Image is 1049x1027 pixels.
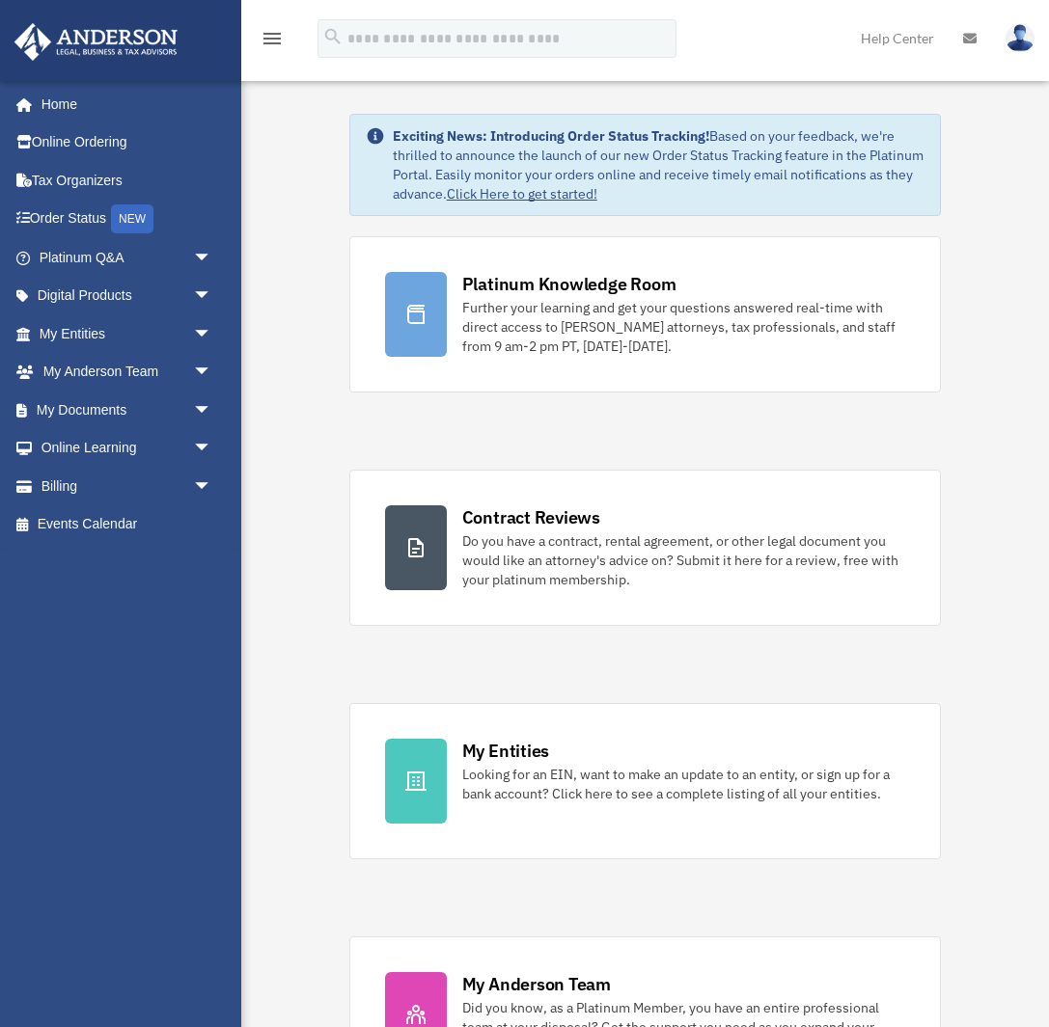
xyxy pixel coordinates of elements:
[322,26,344,47] i: search
[14,85,232,123] a: Home
[349,703,942,859] a: My Entities Looking for an EIN, want to make an update to an entity, or sign up for a bank accoun...
[462,505,600,529] div: Contract Reviews
[393,127,709,145] strong: Exciting News: Introducing Order Status Tracking!
[14,505,241,544] a: Events Calendar
[349,470,942,626] a: Contract Reviews Do you have a contract, rental agreement, or other legal document you would like...
[14,353,241,392] a: My Anderson Teamarrow_drop_down
[14,314,241,353] a: My Entitiesarrow_drop_down
[9,23,183,61] img: Anderson Advisors Platinum Portal
[193,314,232,354] span: arrow_drop_down
[193,238,232,278] span: arrow_drop_down
[14,277,241,315] a: Digital Productsarrow_drop_down
[462,531,906,589] div: Do you have a contract, rental agreement, or other legal document you would like an attorney's ad...
[14,200,241,239] a: Order StatusNEW
[462,298,906,356] div: Further your learning and get your questions answered real-time with direct access to [PERSON_NAM...
[14,123,241,162] a: Online Ordering
[14,429,241,468] a: Online Learningarrow_drop_down
[193,429,232,469] span: arrow_drop_down
[14,238,241,277] a: Platinum Q&Aarrow_drop_down
[14,161,241,200] a: Tax Organizers
[193,277,232,316] span: arrow_drop_down
[462,972,611,996] div: My Anderson Team
[349,236,942,392] a: Platinum Knowledge Room Further your learning and get your questions answered real-time with dire...
[193,353,232,392] span: arrow_drop_down
[1006,24,1035,52] img: User Pic
[111,204,153,233] div: NEW
[193,467,232,506] span: arrow_drop_down
[462,739,549,763] div: My Entities
[462,272,676,296] div: Platinum Knowledge Room
[447,185,597,203] a: Click Here to get started!
[393,126,925,203] div: Based on your feedback, we're thrilled to announce the launch of our new Order Status Tracking fe...
[14,391,241,429] a: My Documentsarrow_drop_down
[462,765,906,803] div: Looking for an EIN, want to make an update to an entity, or sign up for a bank account? Click her...
[193,391,232,430] span: arrow_drop_down
[261,27,284,50] i: menu
[14,467,241,505] a: Billingarrow_drop_down
[261,34,284,50] a: menu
